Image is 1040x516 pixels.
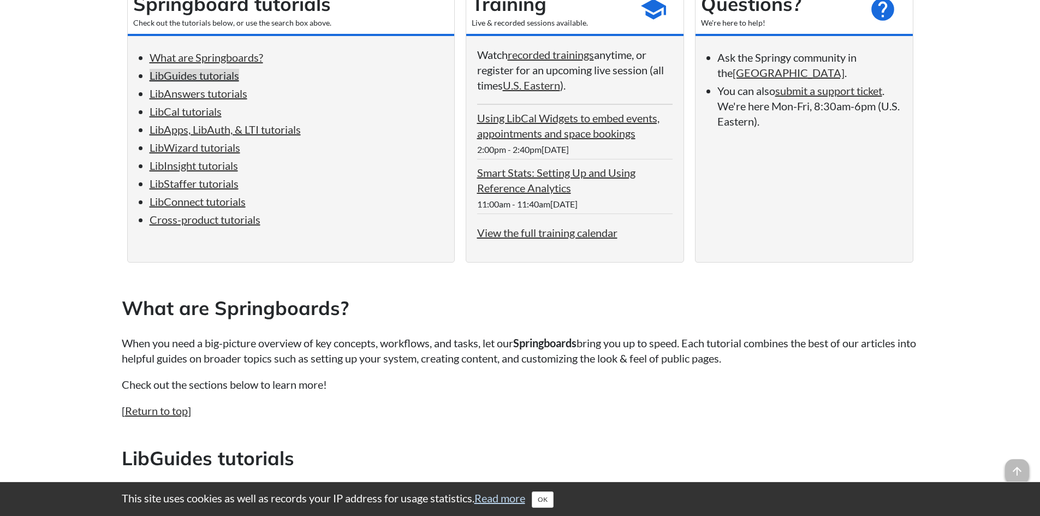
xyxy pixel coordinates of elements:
[122,445,919,472] h2: LibGuides tutorials
[150,105,222,118] a: LibCal tutorials
[474,491,525,505] a: Read more
[122,335,919,366] p: When you need a big-picture overview of key concepts, workflows, and tasks, let our bring you up ...
[150,87,247,100] a: LibAnswers tutorials
[150,195,246,208] a: LibConnect tutorials
[150,141,240,154] a: LibWizard tutorials
[150,69,239,82] a: LibGuides tutorials
[717,83,902,129] li: You can also . We're here Mon-Fri, 8:30am-6pm (U.S. Eastern).
[701,17,858,28] div: We're here to help!
[472,17,629,28] div: Live & recorded sessions available.
[508,48,594,61] a: recorded trainings
[150,177,239,190] a: LibStaffer tutorials
[150,51,263,64] a: What are Springboards?
[1005,460,1029,473] a: arrow_upward
[133,17,449,28] div: Check out the tutorials below, or use the search box above.
[122,377,919,392] p: Check out the sections below to learn more!
[513,336,577,349] strong: Springboards
[477,144,569,155] span: 2:00pm - 2:40pm[DATE]
[532,491,554,508] button: Close
[775,84,882,97] a: submit a support ticket
[125,404,188,417] a: Return to top
[150,123,301,136] a: LibApps, LibAuth, & LTI tutorials
[477,111,659,140] a: Using LibCal Widgets to embed events, appointments and space bookings
[477,226,617,239] a: View the full training calendar
[122,403,919,418] p: [ ]
[122,295,919,322] h2: What are Springboards?
[477,199,578,209] span: 11:00am - 11:40am[DATE]
[477,166,635,194] a: Smart Stats: Setting Up and Using Reference Analytics
[717,50,902,80] li: Ask the Springy community in the .
[733,66,845,79] a: [GEOGRAPHIC_DATA]
[477,47,673,93] p: Watch anytime, or register for an upcoming live session (all times ).
[503,79,560,92] a: U.S. Eastern
[150,213,260,226] a: Cross-product tutorials
[111,490,930,508] div: This site uses cookies as well as records your IP address for usage statistics.
[1005,459,1029,483] span: arrow_upward
[150,159,238,172] a: LibInsight tutorials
